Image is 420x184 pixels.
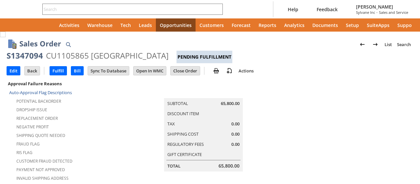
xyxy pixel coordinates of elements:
[199,22,224,28] span: Customers
[214,5,221,13] svg: Search
[16,133,65,138] a: Shipping Quote Needed
[167,111,199,117] a: Discount Item
[167,163,180,169] a: Total
[50,66,67,75] input: Fulfill
[9,90,72,95] a: Auto-Approval Flag Descriptions
[219,163,240,169] span: 65,800.00
[393,18,420,32] a: Support
[160,22,192,28] span: Opportunities
[16,158,73,164] a: Customer Fraud Detected
[16,175,69,181] a: Invalid Shipping Address
[167,151,202,157] a: Gift Certificate
[28,21,35,29] svg: Shortcuts
[284,22,304,28] span: Analytics
[371,40,379,48] img: Next
[43,21,51,29] svg: Home
[231,121,240,127] span: 0.00
[16,116,58,121] a: Replacement Order
[16,98,61,104] a: Potential Backorder
[59,22,79,28] span: Activities
[356,10,375,15] span: Sylvane Inc
[346,22,359,28] span: Setup
[221,100,240,107] span: 65,800.00
[228,18,255,32] a: Forecast
[342,18,363,32] a: Setup
[16,124,49,130] a: Negative Profit
[177,51,232,63] div: Pending Fulfillment
[259,22,276,28] span: Reports
[379,10,408,15] span: Sales and Service
[288,6,298,13] span: Help
[167,141,204,147] a: Regulatory Fees
[24,18,39,32] div: Shortcuts
[167,100,188,106] a: Subtotal
[382,39,394,50] a: List
[317,6,338,13] span: Feedback
[167,131,199,137] a: Shipping Cost
[225,67,233,75] img: add-record.svg
[39,18,55,32] a: Home
[19,38,61,49] h1: Sales Order
[71,66,83,75] input: Bill
[83,18,116,32] a: Warehouse
[358,40,366,48] img: Previous
[356,4,408,10] span: [PERSON_NAME]
[25,66,40,75] input: Back
[232,22,251,28] span: Forecast
[88,66,129,75] input: Sync To Database
[312,22,338,28] span: Documents
[367,22,389,28] span: SuiteApps
[135,18,156,32] a: Leads
[236,68,256,74] a: Actions
[7,79,139,88] div: Approval Failure Reasons
[156,18,196,32] a: Opportunities
[116,18,135,32] a: Tech
[7,50,43,61] div: S1347094
[134,66,166,75] input: Open In WMC
[46,50,169,61] div: CU1105865 [GEOGRAPHIC_DATA]
[394,39,413,50] a: Search
[255,18,280,32] a: Reports
[167,121,175,127] a: Tax
[280,18,308,32] a: Analytics
[308,18,342,32] a: Documents
[171,66,200,75] input: Close Order
[16,150,32,155] a: RIS flag
[12,21,20,29] svg: Recent Records
[363,18,393,32] a: SuiteApps
[8,18,24,32] a: Recent Records
[376,10,378,15] span: -
[64,40,72,48] img: Quick Find
[16,167,65,172] a: Payment not approved
[7,66,20,75] input: Edit
[196,18,228,32] a: Customers
[16,107,47,113] a: Dropship Issue
[231,131,240,137] span: 0.00
[212,67,220,75] img: print.svg
[87,22,113,28] span: Warehouse
[16,141,40,147] a: Fraud Flag
[43,5,214,13] input: Search
[231,141,240,147] span: 0.00
[55,18,83,32] a: Activities
[164,88,243,98] caption: Summary
[139,22,152,28] span: Leads
[397,22,416,28] span: Support
[120,22,131,28] span: Tech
